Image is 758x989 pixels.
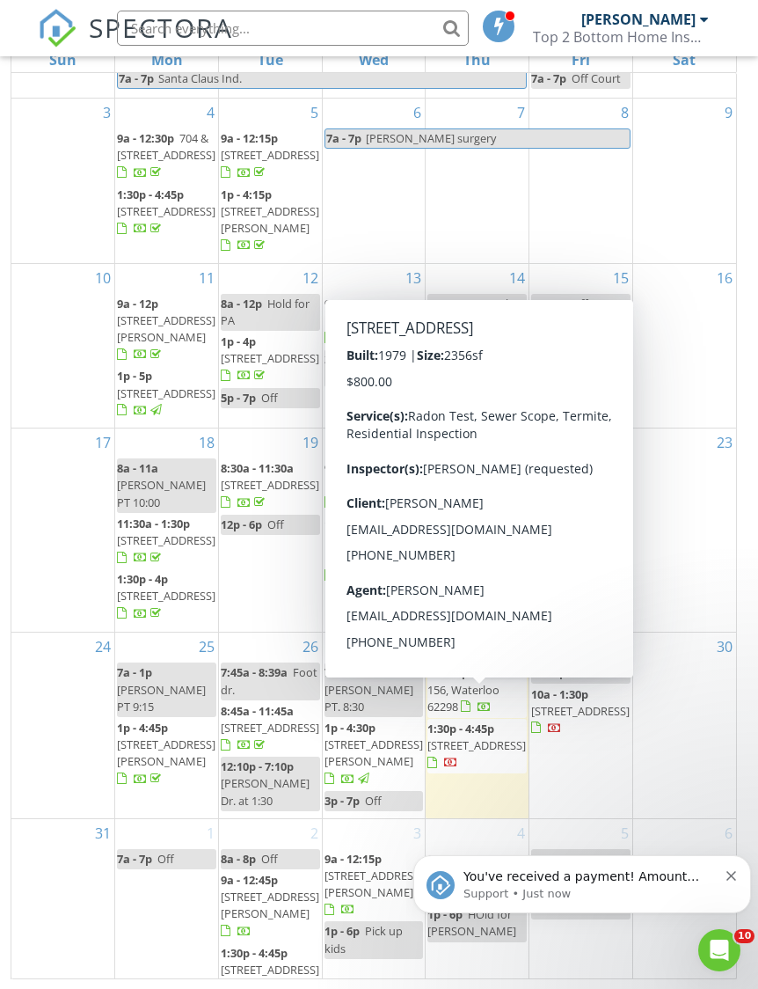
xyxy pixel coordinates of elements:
span: 7a - 7p [531,664,566,680]
span: 9a - 11:30a [531,460,588,476]
a: Go to August 22, 2025 [609,429,632,457]
a: 1p - 4p [STREET_ADDRESS] [427,332,527,387]
td: Go to August 20, 2025 [322,429,426,633]
a: 1:30p - 4:45p [STREET_ADDRESS] [427,719,527,774]
iframe: Intercom live chat [698,929,740,971]
a: Friday [568,48,594,72]
span: [PERSON_NAME] PT. 8:30 [324,682,413,714]
td: Go to August 22, 2025 [529,429,633,633]
a: Go to August 15, 2025 [609,264,632,292]
span: [STREET_ADDRESS][PERSON_NAME] [117,312,215,345]
span: 1p - 4p [427,333,463,349]
a: Go to August 28, 2025 [506,633,528,661]
span: [STREET_ADDRESS] [221,350,319,366]
span: 8a - 8p [221,851,256,867]
a: Go to August 14, 2025 [506,264,528,292]
a: Go to August 8, 2025 [617,99,632,127]
a: Go to August 6, 2025 [410,99,425,127]
a: Tuesday [254,48,287,72]
span: 9a - 12p [324,296,366,311]
a: 9a - 12:15p [STREET_ADDRESS][PERSON_NAME] [324,851,423,918]
span: 5p - 7p [221,390,256,406]
span: Off [572,664,588,680]
span: 12p - 2p [531,516,572,532]
a: 1p - 4p [STREET_ADDRESS] [221,332,320,387]
td: Go to August 17, 2025 [11,429,115,633]
a: 11:30a - 1:30p [STREET_ADDRESS] [117,514,216,569]
span: 2p - 6p [324,351,360,367]
a: 2p - 5p [STREET_ADDRESS][PERSON_NAME] [531,536,630,608]
a: 10a - 1:30p [STREET_ADDRESS] [531,686,630,736]
a: 1p - 4p [STREET_ADDRESS] [221,333,319,383]
a: 9a - 11:30a [STREET_ADDRESS] [531,460,630,509]
span: 9a - 12:30p [117,130,174,146]
span: 8a - 11a [117,460,158,476]
iframe: Intercom notifications message [406,818,758,941]
td: Go to August 18, 2025 [115,429,219,633]
a: Go to August 4, 2025 [203,99,218,127]
span: 2p - 5p [531,538,566,553]
span: 12p - 6p [221,516,262,532]
a: Go to August 20, 2025 [402,429,425,457]
a: 9a - 1:45p [STREET_ADDRESS][PERSON_NAME] [531,317,630,384]
td: Go to August 30, 2025 [632,633,736,818]
a: Go to August 30, 2025 [713,633,736,661]
a: Go to August 16, 2025 [713,264,736,292]
span: 9a - 12:15p [324,851,382,867]
span: 7a - 7p [117,851,152,867]
td: Go to August 7, 2025 [426,99,529,264]
a: 11:30a - 1:30p [STREET_ADDRESS] [117,516,215,565]
span: 7a - 12:45p [427,296,485,311]
span: 1:30p - 4:45p [117,187,184,202]
span: 8:30a - 11:30a [221,460,294,476]
a: Go to August 17, 2025 [91,429,114,457]
span: 1:30p - 4p [117,571,168,587]
span: Off [267,516,284,532]
span: [STREET_ADDRESS] [117,203,215,219]
td: Go to August 16, 2025 [632,263,736,429]
a: 1:30p - 4:45p [STREET_ADDRESS] [117,187,215,236]
span: 7a - 7p [531,70,566,86]
span: [PERSON_NAME] PT 9:15 [117,682,206,714]
span: Off [578,516,594,532]
span: 7a - 7p [531,296,566,311]
td: Go to August 29, 2025 [529,633,633,818]
a: 8:30a - 11:30a [STREET_ADDRESS] [221,458,320,514]
td: Go to August 28, 2025 [426,633,529,818]
span: Off Court [572,70,621,86]
a: Go to August 5, 2025 [307,99,322,127]
a: 1:30p - 4p [STREET_ADDRESS] [117,569,216,625]
span: Off [468,390,485,406]
a: Go to August 23, 2025 [713,429,736,457]
a: 9a - 12p [STREET_ADDRESS][PERSON_NAME] [117,294,216,366]
span: [STREET_ADDRESS] [117,588,215,604]
a: Go to August 19, 2025 [299,429,322,457]
a: 9a - 12p [STREET_ADDRESS] [324,296,423,345]
span: 5p - 7p [427,390,463,406]
a: 1p - 4:45p [STREET_ADDRESS][PERSON_NAME] [117,720,215,787]
span: 7a - 7p [427,460,463,476]
a: 8:30a - 11:30a [STREET_ADDRESS] [221,460,319,509]
span: SPECTORA [89,9,233,46]
a: 1:30p - 4p [STREET_ADDRESS] [117,571,215,620]
span: 1p - 4:45p [117,720,168,736]
a: 1p - 4:15p [STREET_ADDRESS][PERSON_NAME] [221,187,319,253]
span: [STREET_ADDRESS][PERSON_NAME] [531,333,630,366]
a: 10a - 1:30p [STREET_ADDRESS] [531,685,630,740]
span: Santa Claus Ind. [158,70,242,86]
span: [STREET_ADDRESS][PERSON_NAME] [531,554,630,587]
a: 9a - 12p [STREET_ADDRESS][PERSON_NAME] [117,296,215,363]
td: Go to August 10, 2025 [11,263,115,429]
span: Off [365,793,382,809]
a: 8:45a - 11:45a [STREET_ADDRESS] [221,701,320,757]
a: Go to August 7, 2025 [514,99,528,127]
a: Go to August 26, 2025 [299,633,322,661]
td: Go to August 6, 2025 [322,99,426,264]
td: Go to August 4, 2025 [115,99,219,264]
a: 9a - 12p [STREET_ADDRESS] [324,294,424,349]
span: 12:10p - 7:10p [221,758,294,774]
a: 9a - 1p [STREET_ADDRESS] [324,458,424,514]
